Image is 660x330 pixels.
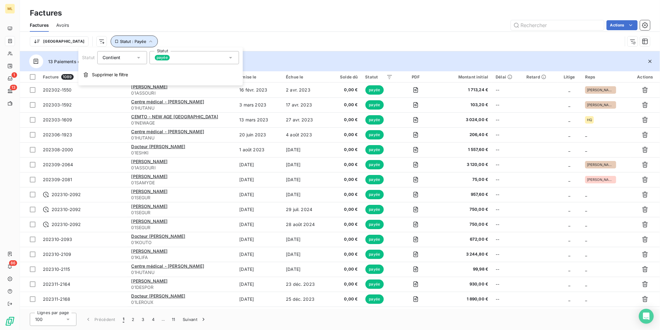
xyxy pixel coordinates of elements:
[492,202,523,217] td: --
[131,144,185,149] span: Docteur [PERSON_NAME]
[56,22,69,28] span: Avoirs
[131,210,232,216] span: 01SEGUR
[43,132,72,137] span: 202306-1923
[131,84,167,89] span: [PERSON_NAME]
[439,117,488,123] span: 3 024,00 €
[492,262,523,277] td: --
[587,88,614,92] span: [PERSON_NAME]
[282,82,329,97] td: 2 avr. 2023
[131,224,232,231] span: 01SEGUR
[333,296,358,302] span: 0,00 €
[236,187,282,202] td: [DATE]
[131,233,185,239] span: Docteur [PERSON_NAME]
[9,260,17,266] span: 86
[333,251,358,257] span: 0,00 €
[333,132,358,138] span: 0,00 €
[333,206,358,213] span: 0,00 €
[43,87,72,92] span: 202302-1550
[131,254,232,261] span: 01KLIFA
[439,87,488,93] span: 1 713,24 €
[148,313,158,326] button: 4
[131,129,204,134] span: Centre médical - [PERSON_NAME]
[131,99,204,104] span: Centre médical - [PERSON_NAME]
[492,307,523,322] td: --
[585,281,587,287] span: _
[568,87,570,92] span: _
[561,74,578,79] div: Litige
[158,314,168,324] span: …
[568,132,570,137] span: _
[10,85,17,90] span: 13
[439,236,488,243] span: 672,00 €
[236,157,282,172] td: [DATE]
[585,132,587,137] span: _
[587,178,614,181] span: [PERSON_NAME]
[333,117,358,123] span: 0,00 €
[131,263,204,269] span: Centre médical - [PERSON_NAME]
[365,205,384,214] span: payée
[568,237,570,242] span: _
[568,207,570,212] span: _
[43,296,71,302] span: 202311-2168
[131,278,167,284] span: [PERSON_NAME]
[131,269,232,276] span: 01HUTANU
[568,117,570,122] span: _
[131,180,232,186] span: 01SAMYDE
[365,295,384,304] span: payée
[131,284,232,290] span: 01DESPOR
[52,221,81,228] span: 202310-2092
[333,221,358,228] span: 0,00 €
[236,142,282,157] td: 1 août 2023
[439,102,488,108] span: 103,20 €
[43,237,72,242] span: 202310-2093
[103,55,120,60] span: Contient
[131,90,232,96] span: 01ASSOURI
[236,232,282,247] td: [DATE]
[439,206,488,213] span: 750,00 €
[43,117,72,122] span: 202303-1609
[365,115,384,125] span: payée
[587,118,592,122] span: HQ
[138,313,148,326] button: 3
[365,74,393,79] div: Statut
[11,72,17,78] span: 1
[439,266,488,272] span: 99,98 €
[131,293,185,299] span: Docteur [PERSON_NAME]
[365,160,384,169] span: payée
[61,74,74,80] span: 1089
[236,97,282,112] td: 3 mars 2023
[568,162,570,167] span: _
[131,120,232,126] span: 01NEWAGE
[128,313,138,326] button: 2
[333,74,358,79] div: Solde dû
[568,102,570,107] span: _
[492,187,523,202] td: --
[365,265,384,274] span: payée
[282,217,329,232] td: 28 août 2024
[492,82,523,97] td: --
[607,20,638,30] button: Actions
[511,20,604,30] input: Rechercher
[365,175,384,184] span: payée
[333,191,358,198] span: 0,00 €
[282,262,329,277] td: [DATE]
[333,177,358,183] span: 0,00 €
[365,190,384,199] span: payée
[111,35,158,47] button: Statut : Payée
[365,130,384,139] span: payée
[131,248,167,254] span: [PERSON_NAME]
[333,236,358,243] span: 0,00 €
[439,191,488,198] span: 957,60 €
[155,55,170,60] span: payée
[48,58,99,65] span: 13 Paiements en attente
[131,165,232,171] span: 01ASSOURI
[131,195,232,201] span: 01SEGUR
[43,102,72,107] span: 202303-1592
[131,219,167,224] span: [PERSON_NAME]
[492,97,523,112] td: --
[43,147,73,152] span: 202308-2000
[634,74,656,79] div: Actions
[365,145,384,154] span: payée
[365,100,384,110] span: payée
[131,204,167,209] span: [PERSON_NAME]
